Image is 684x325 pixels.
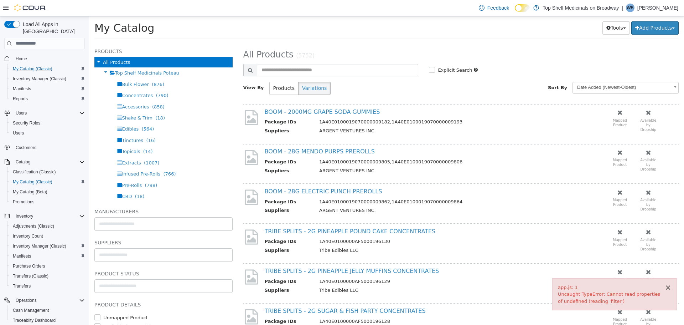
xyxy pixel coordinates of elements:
[7,64,88,74] button: My Catalog (Classic)
[26,54,90,59] span: Top Shelf Medicinals Poteau
[33,99,63,104] span: Shake & Trim
[13,158,85,166] span: Catalog
[10,168,59,176] a: Classification (Classic)
[13,253,31,259] span: Manifests
[225,230,472,239] td: Tribe Edibles LLC
[225,102,472,111] td: 1A40E0100019070000009182,1A40E0100019070000009193
[154,212,170,229] img: missing-image.png
[513,5,541,18] button: Tools
[33,121,54,127] span: Tinctures
[13,308,49,313] span: Cash Management
[13,318,56,323] span: Traceabilty Dashboard
[176,182,225,191] th: Package IDs
[20,21,85,35] span: Load All Apps in [GEOGRAPHIC_DATA]
[225,222,472,230] td: 1A40E0100000AF5000196130
[225,270,472,279] td: Tribe Edibles LLC
[10,129,85,137] span: Users
[13,130,24,136] span: Users
[627,4,633,12] span: WB
[524,102,538,111] small: Mapped Product
[10,262,48,270] a: Purchase Orders
[10,272,51,280] a: Transfers (Classic)
[551,102,567,115] small: Available by Dropship
[476,1,512,15] a: Feedback
[622,4,623,12] p: |
[33,132,51,138] span: Topicals
[12,307,64,314] label: Available by Dropship
[7,187,88,197] button: My Catalog (Beta)
[10,252,34,260] a: Manifests
[524,222,538,230] small: Mapped Product
[551,142,567,155] small: Available by Dropship
[13,243,66,249] span: Inventory Manager (Classic)
[10,85,34,93] a: Manifests
[176,92,291,99] a: BOOM - 2000MG GRAPE SODA GUMMIES
[13,179,52,185] span: My Catalog (Classic)
[56,166,68,172] span: (798)
[7,305,88,315] button: Cash Management
[7,261,88,271] button: Purchase Orders
[13,158,33,166] button: Catalog
[1,211,88,221] button: Inventory
[176,172,293,178] a: BOOM - 28G ELECTRIC PUNCH PREROLLS
[524,261,538,270] small: Mapped Product
[13,55,30,63] a: Home
[7,74,88,84] button: Inventory Manager (Classic)
[33,88,60,93] span: Accessories
[626,4,634,12] div: WAYLEN BUNN
[1,142,88,153] button: Customers
[7,167,88,177] button: Classification (Classic)
[74,155,87,160] span: (766)
[459,68,478,74] span: Sort By
[67,76,79,82] span: (790)
[154,252,170,269] img: missing-image.png
[7,84,88,94] button: Manifests
[5,253,144,261] h5: Product Status
[54,132,64,138] span: (14)
[13,109,85,117] span: Users
[10,242,85,250] span: Inventory Manager (Classic)
[5,191,144,199] h5: Manufacturers
[7,128,88,138] button: Users
[551,261,567,274] small: Available by Dropship
[7,241,88,251] button: Inventory Manager (Classic)
[7,231,88,241] button: Inventory Count
[16,56,27,62] span: Home
[154,92,170,110] img: missing-image.png
[12,298,59,305] label: Unmapped Product
[10,65,55,73] a: My Catalog (Classic)
[225,151,472,160] td: ARGENT VENTURES INC.
[207,36,226,42] small: (5752)
[10,75,69,83] a: Inventory Manager (Classic)
[176,251,350,258] a: TRIBE SPLITS - 2G PINEAPPLE JELLY MUFFINS CONCENTRATES
[16,110,27,116] span: Users
[63,88,76,93] span: (858)
[10,75,85,83] span: Inventory Manager (Classic)
[5,222,144,230] h5: Suppliers
[10,95,85,103] span: Reports
[13,76,66,82] span: Inventory Manager (Classic)
[33,110,50,115] span: Edibles
[180,65,209,78] button: Products
[515,4,530,12] input: Dark Mode
[33,155,71,160] span: Infused Pre-Rolls
[13,283,31,289] span: Transfers
[154,33,204,43] span: All Products
[10,316,85,325] span: Traceabilty Dashboard
[13,296,40,305] button: Operations
[484,66,580,77] span: Date Added (Newest-Oldest)
[524,142,538,150] small: Mapped Product
[7,281,88,291] button: Transfers
[10,188,50,196] a: My Catalog (Beta)
[487,4,509,11] span: Feedback
[10,262,85,270] span: Purchase Orders
[13,233,43,239] span: Inventory Count
[33,76,64,82] span: Concentrates
[176,230,225,239] th: Suppliers
[7,177,88,187] button: My Catalog (Classic)
[10,198,37,206] a: Promotions
[10,282,85,290] span: Transfers
[33,65,59,71] span: Bulk Flower
[13,143,39,152] a: Customers
[13,223,54,229] span: Adjustments (Classic)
